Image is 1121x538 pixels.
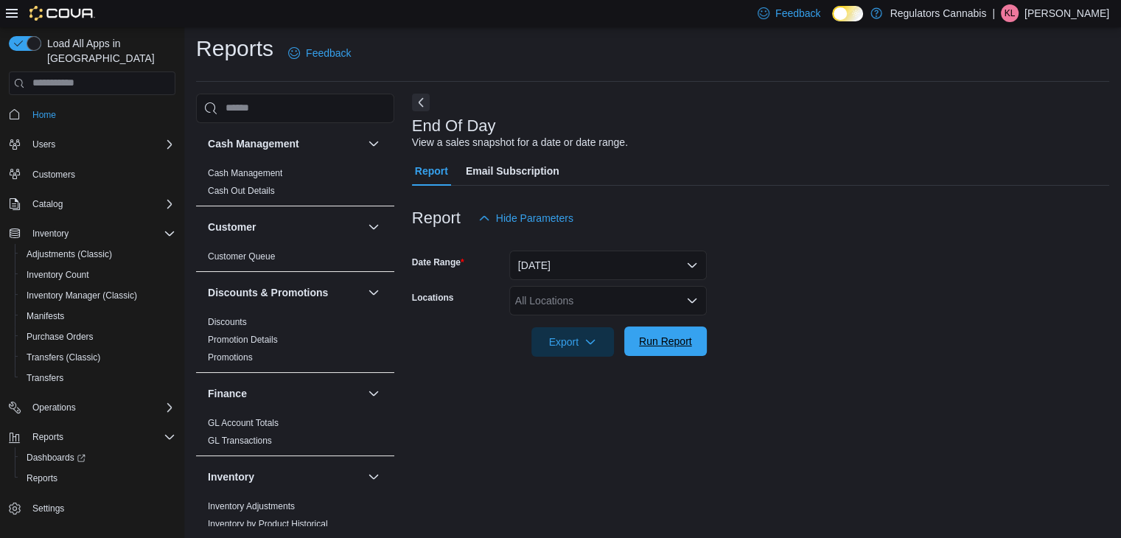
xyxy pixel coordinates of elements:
button: Manifests [15,306,181,326]
span: Discounts [208,316,247,328]
span: Dashboards [27,452,85,464]
div: Discounts & Promotions [196,313,394,372]
a: Home [27,106,62,124]
h3: Inventory [208,469,254,484]
span: Transfers (Classic) [21,349,175,366]
span: Settings [32,503,64,514]
a: Manifests [21,307,70,325]
h1: Reports [196,34,273,63]
a: GL Transactions [208,436,272,446]
a: Cash Out Details [208,186,275,196]
span: Users [27,136,175,153]
button: Next [412,94,430,111]
h3: Finance [208,386,247,401]
span: Operations [32,402,76,413]
h3: Cash Management [208,136,299,151]
a: Customers [27,166,81,184]
button: Transfers [15,368,181,388]
a: Dashboards [21,449,91,467]
span: Home [32,109,56,121]
span: Adjustments (Classic) [21,245,175,263]
span: Transfers [21,369,175,387]
a: Discounts [208,317,247,327]
button: [DATE] [509,251,707,280]
button: Cash Management [365,135,383,153]
button: Finance [208,386,362,401]
a: Reports [21,469,63,487]
input: Dark Mode [832,6,863,21]
button: Customer [365,218,383,236]
div: Finance [196,414,394,455]
p: | [992,4,995,22]
span: Feedback [775,6,820,21]
button: Inventory Count [15,265,181,285]
p: [PERSON_NAME] [1024,4,1109,22]
div: Korey Lemire [1001,4,1019,22]
button: Inventory [208,469,362,484]
span: Promotion Details [208,334,278,346]
button: Cash Management [208,136,362,151]
span: GL Account Totals [208,417,279,429]
span: Transfers (Classic) [27,352,100,363]
a: GL Account Totals [208,418,279,428]
span: Inventory Adjustments [208,500,295,512]
a: Inventory Count [21,266,95,284]
span: Load All Apps in [GEOGRAPHIC_DATA] [41,36,175,66]
button: Hide Parameters [472,203,579,233]
img: Cova [29,6,95,21]
button: Inventory [27,225,74,242]
a: Inventory Manager (Classic) [21,287,143,304]
button: Discounts & Promotions [208,285,362,300]
button: Inventory [365,468,383,486]
span: Purchase Orders [27,331,94,343]
span: Manifests [27,310,64,322]
a: Adjustments (Classic) [21,245,118,263]
button: Export [531,327,614,357]
span: Transfers [27,372,63,384]
span: Dashboards [21,449,175,467]
span: Hide Parameters [496,211,573,226]
button: Purchase Orders [15,326,181,347]
a: Customer Queue [208,251,275,262]
button: Catalog [3,194,181,214]
button: Catalog [27,195,69,213]
span: Dark Mode [832,21,833,22]
div: Customer [196,248,394,271]
span: Operations [27,399,175,416]
span: Run Report [639,334,692,349]
span: KL [1005,4,1016,22]
a: Settings [27,500,70,517]
span: Cash Management [208,167,282,179]
a: Transfers [21,369,69,387]
button: Finance [365,385,383,402]
a: Dashboards [15,447,181,468]
span: GL Transactions [208,435,272,447]
a: Promotions [208,352,253,363]
span: Inventory [27,225,175,242]
span: Customers [32,169,75,181]
button: Discounts & Promotions [365,284,383,301]
div: View a sales snapshot for a date or date range. [412,135,628,150]
span: Inventory Manager (Classic) [27,290,137,301]
a: Promotion Details [208,335,278,345]
span: Manifests [21,307,175,325]
label: Date Range [412,256,464,268]
span: Inventory by Product Historical [208,518,328,530]
button: Customer [208,220,362,234]
span: Reports [21,469,175,487]
span: Email Subscription [466,156,559,186]
span: Inventory Count [21,266,175,284]
button: Inventory Manager (Classic) [15,285,181,306]
button: Inventory [3,223,181,244]
a: Inventory Adjustments [208,501,295,511]
span: Reports [27,428,175,446]
button: Customers [3,164,181,185]
span: Feedback [306,46,351,60]
span: Reports [32,431,63,443]
h3: End Of Day [412,117,496,135]
button: Transfers (Classic) [15,347,181,368]
span: Cash Out Details [208,185,275,197]
a: Purchase Orders [21,328,99,346]
button: Reports [3,427,181,447]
